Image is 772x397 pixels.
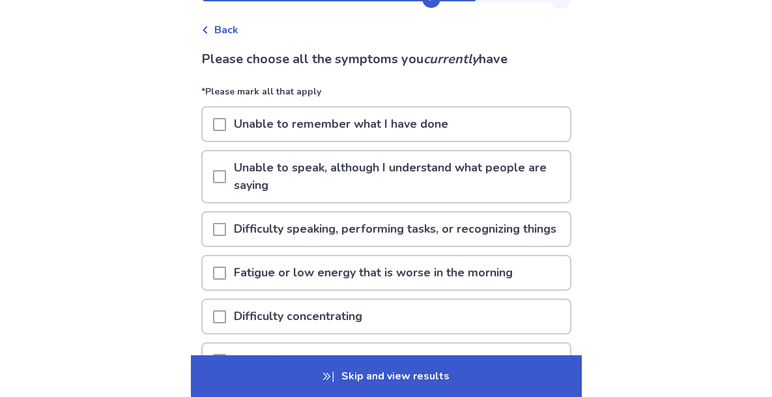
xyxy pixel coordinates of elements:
[226,300,370,333] p: Difficulty concentrating
[191,355,582,397] p: Skip and view results
[226,344,345,377] p: None of the above
[201,50,571,69] p: Please choose all the symptoms you have
[226,256,521,289] p: Fatigue or low energy that is worse in the morning
[226,213,564,246] p: Difficulty speaking, performing tasks, or recognizing things
[201,85,571,106] p: *Please mark all that apply
[226,108,456,141] p: Unable to remember what I have done
[423,50,479,68] i: currently
[214,22,238,38] span: Back
[226,151,570,202] p: Unable to speak, although I understand what people are saying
